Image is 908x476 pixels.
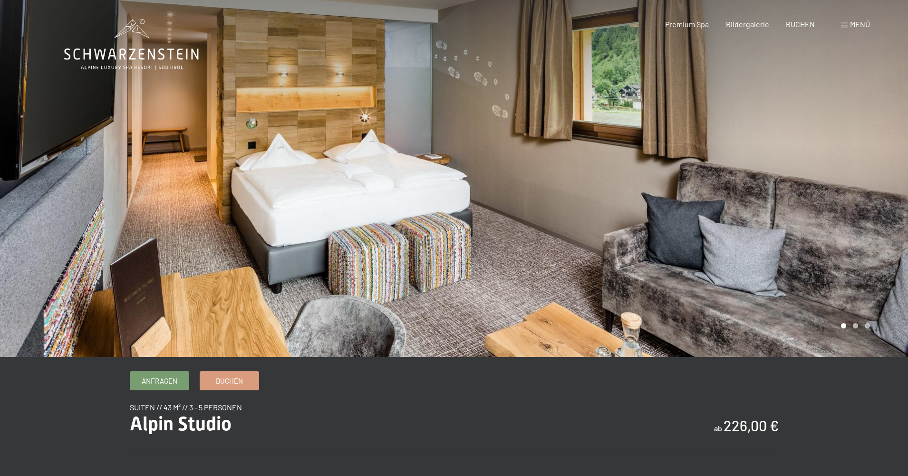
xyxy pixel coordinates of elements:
a: BUCHEN [786,20,815,29]
a: Anfragen [130,372,189,390]
span: Alpin Studio [130,413,232,435]
a: Premium Spa [665,20,709,29]
a: Buchen [200,372,259,390]
span: Anfragen [142,376,177,386]
span: Suiten // 43 m² // 3 - 5 Personen [130,403,242,412]
span: ab [714,424,722,433]
a: Bildergalerie [726,20,769,29]
span: Menü [850,20,870,29]
span: Buchen [216,376,243,386]
b: 226,00 € [724,417,779,434]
